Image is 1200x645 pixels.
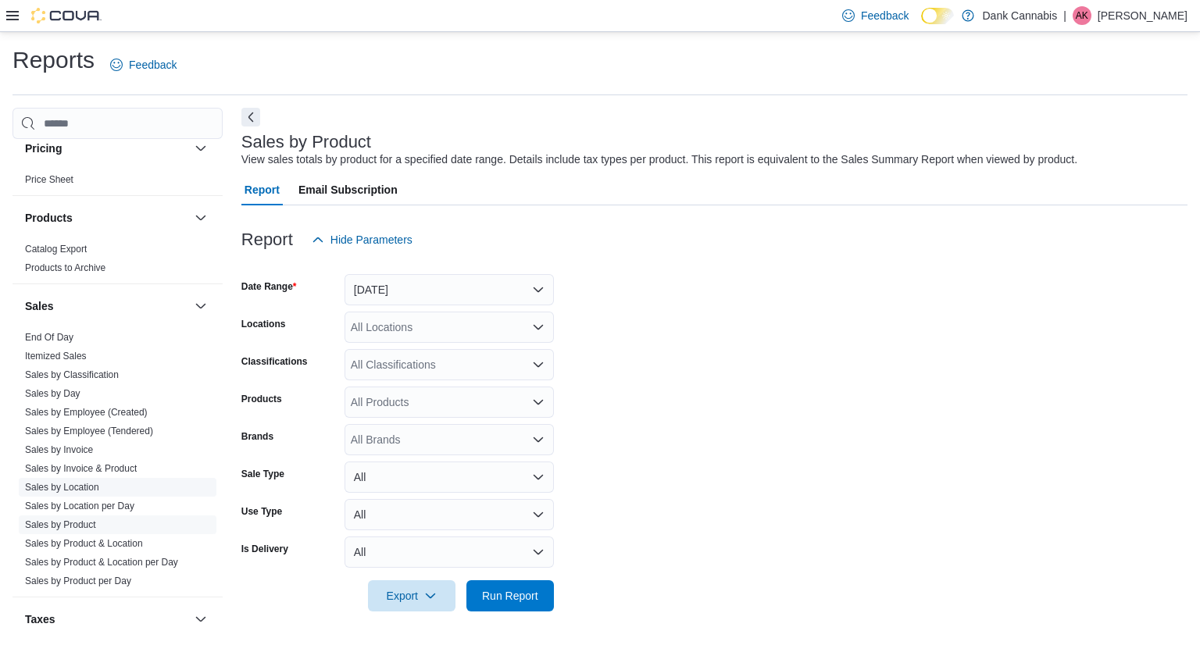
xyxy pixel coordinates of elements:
[25,173,73,186] span: Price Sheet
[345,274,554,305] button: [DATE]
[25,369,119,381] span: Sales by Classification
[368,580,455,611] button: Export
[25,298,54,314] h3: Sales
[25,262,105,273] a: Products to Archive
[104,49,183,80] a: Feedback
[25,444,93,455] a: Sales by Invoice
[532,321,545,333] button: Open list of options
[25,575,131,587] span: Sales by Product per Day
[191,139,210,158] button: Pricing
[12,45,95,76] h1: Reports
[25,611,55,627] h3: Taxes
[25,174,73,185] a: Price Sheet
[1063,6,1066,25] p: |
[330,232,412,248] span: Hide Parameters
[298,174,398,205] span: Email Subscription
[1073,6,1091,25] div: Arshi Kalkat
[25,298,188,314] button: Sales
[466,580,554,611] button: Run Report
[25,141,188,156] button: Pricing
[241,230,293,249] h3: Report
[25,462,137,475] span: Sales by Invoice & Product
[532,358,545,371] button: Open list of options
[25,444,93,456] span: Sales by Invoice
[25,262,105,274] span: Products to Archive
[25,387,80,400] span: Sales by Day
[12,170,223,195] div: Pricing
[25,244,87,255] a: Catalog Export
[25,482,99,493] a: Sales by Location
[25,576,131,586] a: Sales by Product per Day
[25,538,143,549] a: Sales by Product & Location
[241,430,273,443] label: Brands
[12,240,223,283] div: Products
[25,537,143,550] span: Sales by Product & Location
[345,536,554,568] button: All
[25,331,73,344] span: End Of Day
[245,174,280,205] span: Report
[25,141,62,156] h3: Pricing
[25,481,99,494] span: Sales by Location
[25,463,137,474] a: Sales by Invoice & Product
[25,243,87,255] span: Catalog Export
[25,332,73,343] a: End Of Day
[1076,6,1088,25] span: AK
[532,396,545,408] button: Open list of options
[31,8,102,23] img: Cova
[25,210,73,226] h3: Products
[241,318,286,330] label: Locations
[921,8,954,24] input: Dark Mode
[241,505,282,518] label: Use Type
[25,407,148,418] a: Sales by Employee (Created)
[1098,6,1187,25] p: [PERSON_NAME]
[305,224,419,255] button: Hide Parameters
[241,108,260,127] button: Next
[25,426,153,437] a: Sales by Employee (Tendered)
[25,210,188,226] button: Products
[377,580,446,611] span: Export
[921,24,922,25] span: Dark Mode
[191,610,210,629] button: Taxes
[25,557,178,568] a: Sales by Product & Location per Day
[241,133,371,151] h3: Sales by Product
[191,208,210,227] button: Products
[25,388,80,399] a: Sales by Day
[982,6,1057,25] p: Dank Cannabis
[25,611,188,627] button: Taxes
[345,461,554,493] button: All
[241,543,288,555] label: Is Delivery
[532,433,545,446] button: Open list of options
[25,518,96,531] span: Sales by Product
[25,501,134,511] a: Sales by Location per Day
[25,500,134,512] span: Sales by Location per Day
[25,406,148,419] span: Sales by Employee (Created)
[191,297,210,315] button: Sales
[241,355,308,368] label: Classifications
[345,499,554,530] button: All
[25,351,87,362] a: Itemized Sales
[861,8,909,23] span: Feedback
[129,57,177,73] span: Feedback
[241,151,1077,168] div: View sales totals by product for a specified date range. Details include tax types per product. T...
[12,328,223,597] div: Sales
[241,393,282,405] label: Products
[25,425,153,437] span: Sales by Employee (Tendered)
[25,519,96,530] a: Sales by Product
[241,280,297,293] label: Date Range
[241,468,284,480] label: Sale Type
[25,350,87,362] span: Itemized Sales
[25,556,178,568] span: Sales by Product & Location per Day
[25,369,119,380] a: Sales by Classification
[482,588,538,604] span: Run Report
